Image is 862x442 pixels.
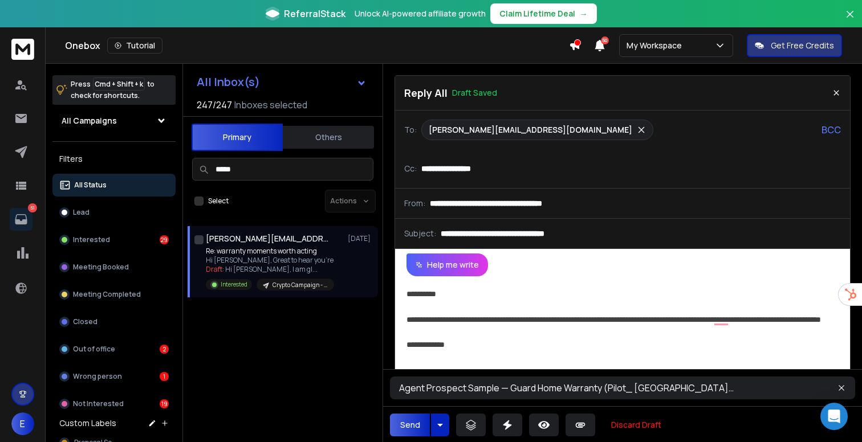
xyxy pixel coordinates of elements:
span: ReferralStack [284,7,345,21]
button: Claim Lifetime Deal→ [490,3,597,24]
button: Interested29 [52,228,176,251]
p: Lead [73,208,90,217]
button: Get Free Credits [747,34,842,57]
button: E [11,412,34,435]
button: All Status [52,174,176,197]
button: Others [283,125,374,150]
button: Lead [52,201,176,224]
a: 51 [10,208,32,231]
p: Closed [73,317,97,326]
div: Onebox [65,38,569,54]
button: Discard Draft [602,414,670,436]
h1: All Campaigns [62,115,117,126]
span: Hi [PERSON_NAME], I am gl ... [225,264,318,274]
h3: Agent Prospect Sample — Guard Home Warranty (Pilot_ [GEOGRAPHIC_DATA][PERSON_NAME][GEOGRAPHIC_DAT... [399,381,734,395]
div: 19 [160,399,169,408]
button: All Inbox(s) [188,71,376,93]
button: Not Interested19 [52,392,176,415]
span: Cmd + Shift + k [93,77,145,91]
p: Reply All [404,85,448,101]
p: Wrong person [73,372,122,381]
button: Meeting Booked [52,256,176,279]
h3: Inboxes selected [234,98,307,112]
p: [PERSON_NAME][EMAIL_ADDRESS][DOMAIN_NAME] [429,124,632,136]
p: Not Interested [73,399,124,408]
h3: Filters [52,151,176,167]
p: Out of office [73,345,115,354]
p: BCC [822,123,841,137]
p: Get Free Credits [771,40,834,51]
p: Re: warranty moments worth acting [206,247,334,256]
button: Out of office2 [52,338,176,361]
button: All Campaigns [52,109,176,132]
p: Interested [221,280,247,289]
span: 247 / 247 [197,98,232,112]
h1: All Inbox(s) [197,76,260,88]
button: Closed [52,310,176,333]
p: 51 [28,203,37,212]
p: Meeting Completed [73,290,141,299]
div: Open Intercom Messenger [820,403,848,430]
p: All Status [74,181,107,190]
span: 50 [601,36,609,44]
span: → [580,8,588,19]
p: [DATE] [348,234,373,243]
p: Subject: [404,228,436,239]
button: Help me write [406,253,488,276]
button: Tutorial [107,38,162,54]
button: Close banner [843,7,857,34]
div: 2 [160,345,169,354]
p: Crypto Campaign - Row 3001 - 8561 [273,281,327,289]
h1: [PERSON_NAME][EMAIL_ADDRESS][DOMAIN_NAME] [206,233,331,244]
p: Draft Saved [452,87,497,99]
p: Press to check for shortcuts. [71,79,154,101]
button: Meeting Completed [52,283,176,306]
div: To enrich screen reader interactions, please activate Accessibility in Grammarly extension settings [395,276,850,422]
p: Interested [73,235,110,244]
p: Meeting Booked [73,263,129,272]
div: 29 [160,235,169,244]
div: 1 [160,372,169,381]
h3: Custom Labels [59,418,116,429]
p: My Workspace [627,40,686,51]
p: Unlock AI-powered affiliate growth [355,8,486,19]
p: Hi [PERSON_NAME], Great to hear you’re [206,256,334,265]
p: Cc: [404,163,417,174]
label: Select [208,197,229,206]
p: From: [404,198,425,209]
button: Send [390,414,430,436]
p: To: [404,124,417,136]
span: Draft: [206,264,224,274]
button: Primary [192,124,283,151]
button: Wrong person1 [52,365,176,388]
